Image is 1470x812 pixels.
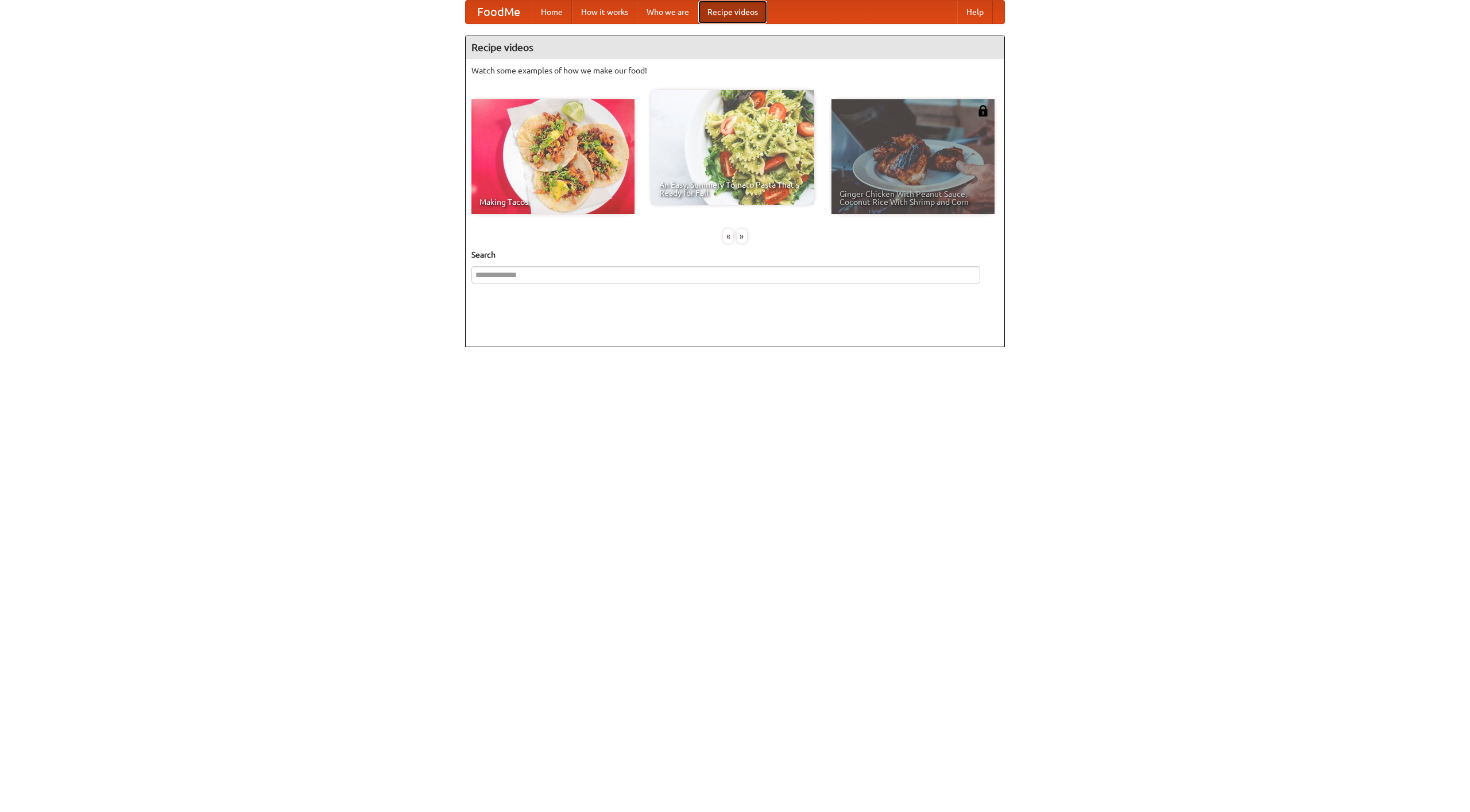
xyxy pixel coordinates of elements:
span: An Easy, Summery Tomato Pasta That's Ready for Fall [659,181,806,197]
a: Who we are [637,1,698,24]
p: Watch some examples of how we make our food! [471,65,999,76]
a: An Easy, Summery Tomato Pasta That's Ready for Fall [651,90,814,205]
div: « [723,229,733,243]
a: Home [532,1,572,24]
a: How it works [572,1,637,24]
a: Help [957,1,993,24]
a: Making Tacos [471,99,635,214]
a: FoodMe [466,1,532,24]
img: 483408.png [977,105,989,116]
a: Recipe videos [698,1,767,24]
span: Making Tacos [479,198,626,206]
h5: Search [471,249,999,261]
div: » [737,229,747,243]
h4: Recipe videos [466,36,1004,59]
